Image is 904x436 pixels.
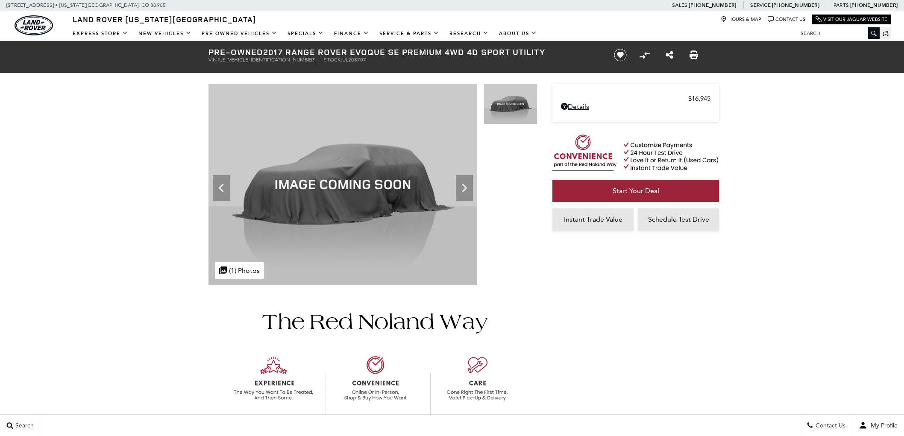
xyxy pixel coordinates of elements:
[215,262,264,279] div: (1) Photos
[666,50,673,60] a: Share this Pre-Owned 2017 Range Rover Evoque SE Premium 4WD 4D Sport Utility
[852,415,904,436] button: user-profile-menu
[561,102,710,111] a: Details
[561,95,710,102] a: $16,945
[850,2,898,9] a: [PHONE_NUMBER]
[494,26,542,41] a: About Us
[208,46,263,58] strong: Pre-Owned
[208,84,477,285] img: Used 2017 White Land Rover SE Premium image 1
[68,26,542,41] nav: Main Navigation
[15,15,53,35] img: Land Rover
[772,2,819,9] a: [PHONE_NUMBER]
[208,47,599,57] h1: 2017 Range Rover Evoque SE Premium 4WD 4D Sport Utility
[750,2,770,8] span: Service
[15,15,53,35] a: land-rover
[611,48,630,62] button: Save vehicle
[816,16,887,23] a: Visit Our Jaguar Website
[613,187,659,195] span: Start Your Deal
[73,14,256,24] span: Land Rover [US_STATE][GEOGRAPHIC_DATA]
[197,26,282,41] a: Pre-Owned Vehicles
[329,26,374,41] a: Finance
[282,26,329,41] a: Specials
[342,57,366,63] span: UL208707
[672,2,687,8] span: Sales
[68,26,133,41] a: EXPRESS STORE
[867,422,898,429] span: My Profile
[648,215,709,223] span: Schedule Test Drive
[768,16,805,23] a: Contact Us
[484,84,537,124] img: Used 2017 White Land Rover SE Premium image 1
[444,26,494,41] a: Research
[690,50,698,60] a: Print this Pre-Owned 2017 Range Rover Evoque SE Premium 4WD 4D Sport Utility
[564,215,622,223] span: Instant Trade Value
[374,26,444,41] a: Service & Parts
[13,422,34,429] span: Search
[68,14,261,24] a: Land Rover [US_STATE][GEOGRAPHIC_DATA]
[218,57,315,63] span: [US_VEHICLE_IDENTIFICATION_NUMBER]
[638,208,719,231] a: Schedule Test Drive
[834,2,849,8] span: Parts
[813,422,845,429] span: Contact Us
[552,208,634,231] a: Instant Trade Value
[688,95,710,102] span: $16,945
[208,57,218,63] span: VIN:
[133,26,197,41] a: New Vehicles
[794,28,880,38] input: Search
[552,180,719,202] a: Start Your Deal
[721,16,761,23] a: Hours & Map
[324,57,342,63] span: Stock:
[638,49,651,61] button: Compare vehicle
[6,2,166,8] a: [STREET_ADDRESS] • [US_STATE][GEOGRAPHIC_DATA], CO 80905
[689,2,736,9] a: [PHONE_NUMBER]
